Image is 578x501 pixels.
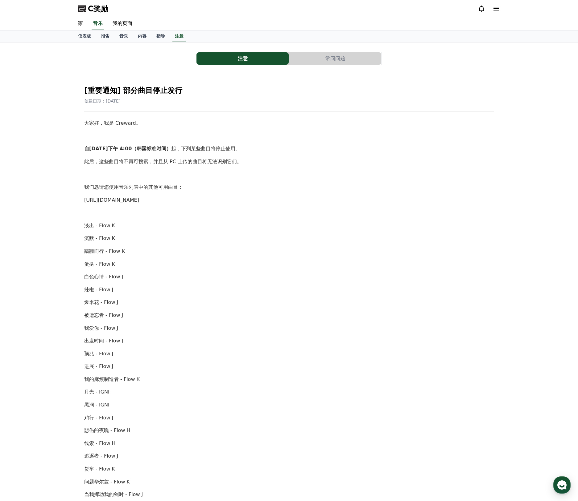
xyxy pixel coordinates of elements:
[78,4,108,14] a: C奖励
[151,30,170,42] a: 指导
[114,30,133,42] a: 音乐
[84,184,183,190] font: 我们恳请您使用音乐列表中的其他可用曲目：
[78,20,83,26] font: 家
[84,235,115,241] font: 沉默 - Flow K
[84,338,123,344] font: 出发时间 - Flow J
[84,146,171,152] font: 自[DATE]下午 4:00（韩国标准时间）
[88,4,108,13] font: C奖励
[84,376,140,382] font: 我的麻烦制造者 - Flow K
[93,20,103,26] font: 音乐
[84,479,130,485] font: 问题华尔兹 - Flow K
[84,99,120,103] font: 创建日期：[DATE]
[84,427,130,433] font: 悲伤的夜晚 - Flow H
[84,312,123,318] font: 被遗忘者 - Flow J
[84,223,115,228] font: 淡出 - Flow K
[80,195,118,211] a: Settings
[84,402,109,408] font: 黑洞 - IGNI
[84,261,115,267] font: 蛋挞 - Flow K
[84,440,116,446] font: 线索 - Flow H
[84,248,125,254] font: 蹒跚而行 - Flow K
[84,299,118,305] font: 爆米花 - Flow J
[96,30,114,42] a: 报告
[101,34,109,38] font: 报告
[84,415,113,421] font: 鸡行 - Flow J
[73,30,96,42] a: 仪表板
[196,52,289,65] button: 注意
[238,55,248,61] font: 注意
[73,17,88,30] a: 家
[119,34,128,38] font: 音乐
[156,34,165,38] font: 指导
[84,159,242,164] font: 此后，这些曲目将不再可搜索，并且从 PC 上传的曲目将无法识别它们。
[84,120,141,126] font: 大家好，我是 Creward。
[325,55,345,61] font: 常问问题
[289,52,381,65] button: 常问问题
[78,34,91,38] font: 仪表板
[2,195,41,211] a: Home
[171,146,176,152] font: 起
[84,466,115,472] font: 货车 - Flow K
[84,325,118,331] font: 我爱你 - Flow J
[172,30,186,42] a: 注意
[84,351,113,357] font: 预兆 - Flow J
[108,17,137,30] a: 我的页面
[138,34,147,38] font: 内容
[133,30,151,42] a: 内容
[84,274,123,280] font: 白色心情 - Flow J
[92,17,104,30] a: 音乐
[84,197,139,203] a: [URL][DOMAIN_NAME]
[84,453,118,459] font: 追逐者 - Flow J
[41,195,80,211] a: Messages
[84,363,113,369] font: 进展 - Flow J
[176,146,240,152] font: ，下列某些曲目将停止使用。
[84,86,182,95] font: [重要通知] 部分曲目停止发行
[16,204,27,209] span: Home
[84,389,109,395] font: 月光 - IGNI
[84,491,143,497] font: 当我挥动我的剑时 - Flow J
[196,52,289,65] a: 注意
[175,34,184,38] font: 注意
[84,287,113,293] font: 辣椒 - Flow J
[113,20,132,26] font: 我的页面
[91,204,106,209] span: Settings
[51,205,69,210] span: Messages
